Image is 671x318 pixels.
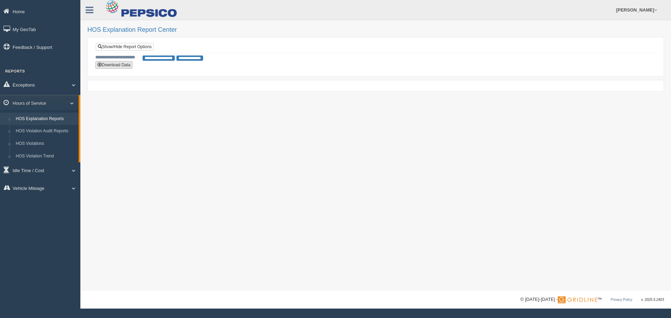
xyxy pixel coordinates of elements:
a: HOS Explanation Reports [13,113,79,125]
h2: HOS Explanation Report Center [87,27,664,34]
img: Gridline [558,296,597,303]
div: © [DATE]-[DATE] - ™ [520,296,664,303]
a: Show/Hide Report Options [96,43,154,51]
a: HOS Violation Audit Reports [13,125,79,138]
a: HOS Violation Trend [13,150,79,163]
a: Privacy Policy [611,298,632,302]
button: Download Data [95,61,132,69]
span: v. 2025.5.2403 [641,298,664,302]
a: HOS Violations [13,138,79,150]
